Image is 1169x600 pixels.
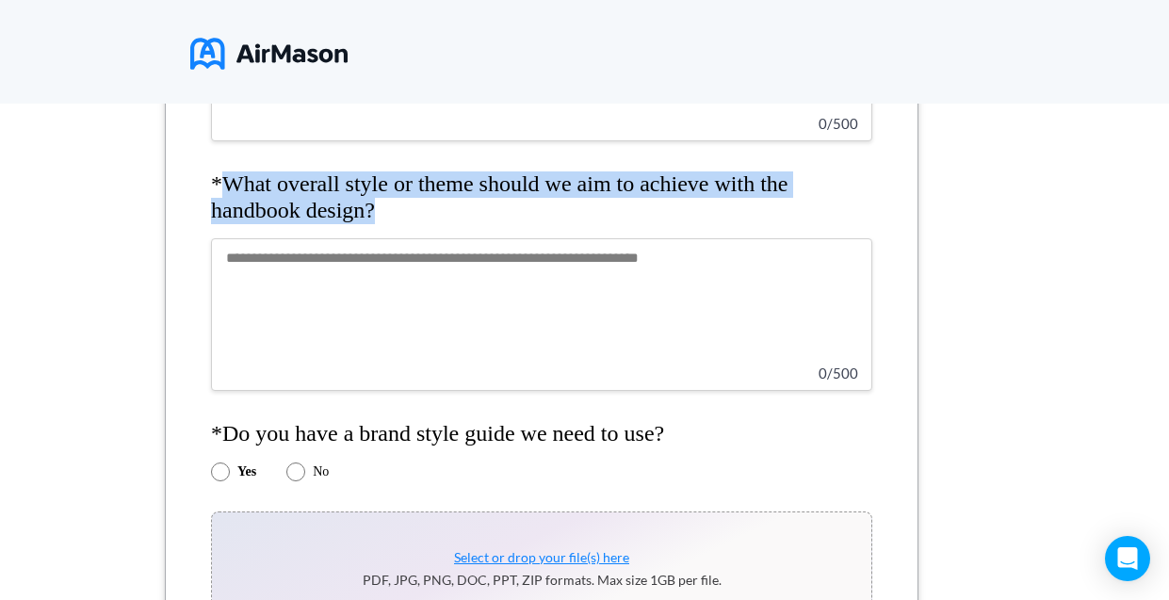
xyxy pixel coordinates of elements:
h4: *What overall style or theme should we aim to achieve with the handbook design? [211,171,872,223]
label: No [313,464,329,479]
div: Open Intercom Messenger [1105,536,1150,581]
h4: *Do you have a brand style guide we need to use? [211,421,872,447]
label: Yes [237,464,256,479]
span: 0 / 500 [819,115,858,132]
p: PDF, JPG, PNG, DOC, PPT, ZIP formats. Max size 1GB per file. [363,573,722,588]
span: 0 / 500 [819,365,858,381]
img: logo [190,30,348,77]
span: Select or drop your file(s) here [454,549,629,565]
